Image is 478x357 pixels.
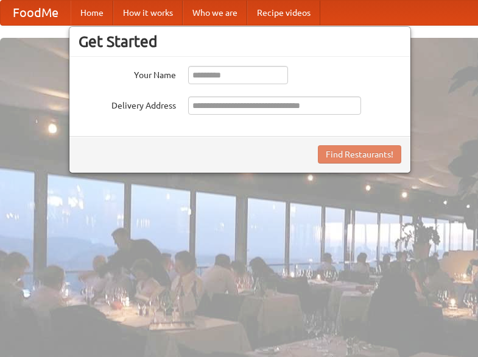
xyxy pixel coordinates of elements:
[318,145,401,164] button: Find Restaurants!
[113,1,183,25] a: How it works
[79,66,176,81] label: Your Name
[79,32,401,51] h3: Get Started
[1,1,71,25] a: FoodMe
[183,1,247,25] a: Who we are
[79,96,176,112] label: Delivery Address
[247,1,320,25] a: Recipe videos
[71,1,113,25] a: Home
